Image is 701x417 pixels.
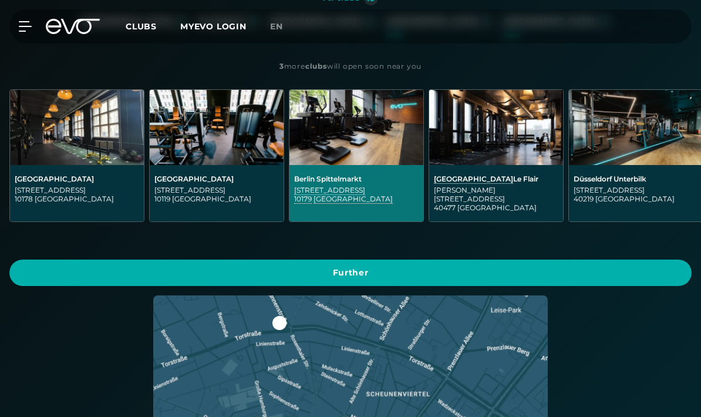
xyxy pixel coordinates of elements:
img: Düsseldorf Le Flair [429,90,563,165]
font: 40219 [574,194,594,203]
font: en [270,21,283,32]
font: Further [333,267,369,278]
a: en [270,20,297,33]
font: [STREET_ADDRESS] [154,186,225,194]
font: clubs [305,62,327,70]
font: Le Flair [434,174,538,184]
font: [GEOGRAPHIC_DATA] [595,194,675,203]
font: [STREET_ADDRESS] [574,186,645,194]
font: will open soon near you [327,62,422,70]
a: Clubs [126,21,180,32]
font: Düsseldorf Unterbilk [574,174,646,183]
font: [GEOGRAPHIC_DATA] [172,194,251,203]
font: 3 [279,62,284,70]
img: Berlin Spittelmarkt [289,90,423,165]
font: more [284,62,305,70]
font: [GEOGRAPHIC_DATA] [35,194,114,203]
font: [PERSON_NAME][STREET_ADDRESS] [434,186,505,203]
img: Berlin Alexanderplatz [10,90,144,165]
font: 10178 [15,194,33,203]
font: 10119 [154,194,170,203]
font: Berlin Spittelmarkt [294,174,362,183]
font: 40477 [434,203,456,212]
font: [GEOGRAPHIC_DATA] [15,174,94,183]
a: Further [9,260,692,286]
font: [GEOGRAPHIC_DATA] [457,203,537,212]
font: Clubs [126,21,157,32]
font: [STREET_ADDRESS] [15,186,86,194]
font: [GEOGRAPHIC_DATA] [154,174,234,183]
img: Berlin Rosenthaler Platz [150,90,284,165]
a: MYEVO LOGIN [180,21,247,32]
